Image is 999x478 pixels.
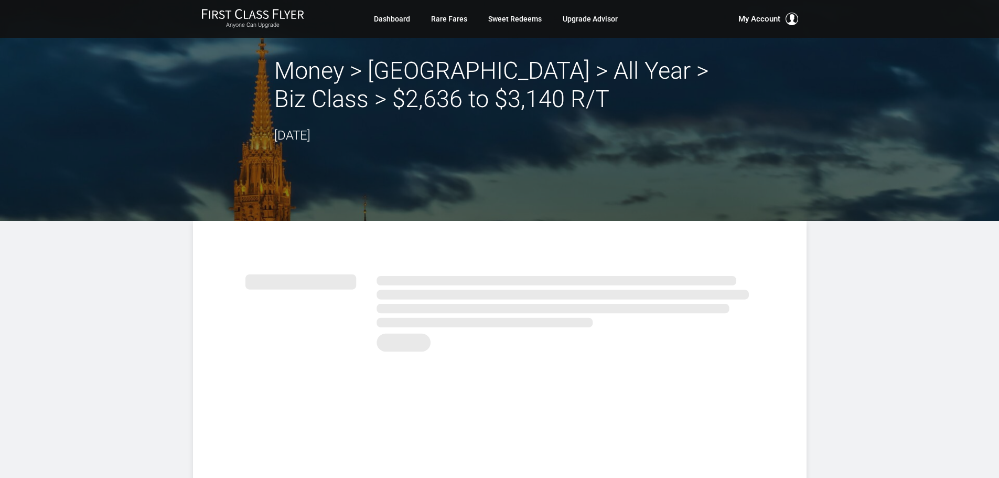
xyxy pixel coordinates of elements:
a: First Class FlyerAnyone Can Upgrade [201,8,304,29]
span: My Account [738,13,780,25]
img: First Class Flyer [201,8,304,19]
a: Dashboard [374,9,410,28]
img: summary.svg [245,263,754,358]
h2: Money > [GEOGRAPHIC_DATA] > All Year > Biz Class > $2,636 to $3,140 R/T [274,57,725,113]
small: Anyone Can Upgrade [201,22,304,29]
a: Upgrade Advisor [563,9,618,28]
a: Rare Fares [431,9,467,28]
a: Sweet Redeems [488,9,542,28]
time: [DATE] [274,128,310,143]
button: My Account [738,13,798,25]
